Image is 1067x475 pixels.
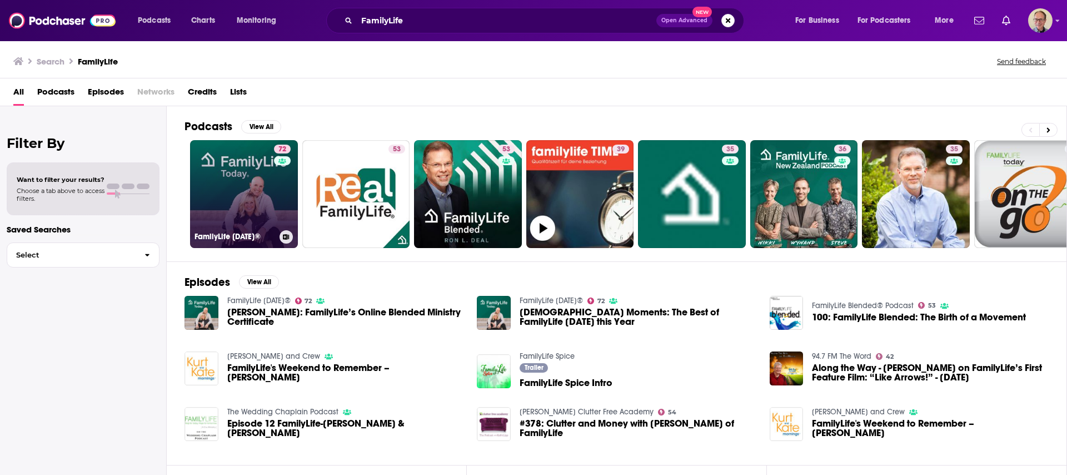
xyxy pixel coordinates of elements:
[185,296,218,330] img: Ron Deal: FamilyLife’s Online Blended Ministry Certificate
[227,352,320,361] a: Karl and Crew
[638,140,746,248] a: 35
[190,140,298,248] a: 72FamilyLife [DATE]®
[78,56,118,67] h3: FamilyLife
[834,145,851,154] a: 36
[227,363,464,382] a: FamilyLife's Weekend to Remember – Jim Davis
[227,419,464,438] span: Episode 12 FamilyLife-[PERSON_NAME] & [PERSON_NAME]
[876,353,894,360] a: 42
[722,145,739,154] a: 35
[130,12,185,29] button: open menu
[227,308,464,326] span: [PERSON_NAME]: FamilyLife’s Online Blended Ministry Certificate
[597,299,605,304] span: 72
[230,83,247,106] a: Lists
[998,11,1015,30] a: Show notifications dropdown
[274,145,291,154] a: 72
[812,419,1049,438] a: FamilyLife's Weekend to Remember – Jim Davis
[850,12,927,29] button: open menu
[185,275,230,289] h2: Episodes
[946,145,963,154] a: 35
[37,83,74,106] a: Podcasts
[477,354,511,388] img: FamilyLife Spice Intro
[839,144,846,155] span: 36
[520,378,612,388] span: FamilyLife Spice Intro
[278,144,286,155] span: 72
[587,298,605,304] a: 72
[184,12,222,29] a: Charts
[935,13,954,28] span: More
[239,275,279,289] button: View All
[526,140,634,248] a: 39
[520,407,654,417] a: Kathi Lipp's Clutter Free Academy
[692,7,712,17] span: New
[950,144,958,155] span: 35
[188,83,217,106] a: Credits
[393,144,401,155] span: 53
[656,14,712,27] button: Open AdvancedNew
[750,140,858,248] a: 36
[862,140,970,248] a: 35
[388,145,405,154] a: 53
[1028,8,1053,33] span: Logged in as tommy.lynch
[857,13,911,28] span: For Podcasters
[661,18,707,23] span: Open Advanced
[502,144,510,155] span: 53
[1028,8,1053,33] img: User Profile
[185,120,232,133] h2: Podcasts
[812,352,871,361] a: 94.7 FM The Word
[185,120,281,133] a: PodcastsView All
[477,407,511,441] img: #378: Clutter and Money with Ron Deal of FamilyLife
[237,13,276,28] span: Monitoring
[812,363,1049,382] span: Along the Way - [PERSON_NAME] on FamilyLife’s First Feature Film: “Like Arrows!” - [DATE]
[520,419,756,438] span: #378: Clutter and Money with [PERSON_NAME] of FamilyLife
[520,308,756,326] span: [DEMOGRAPHIC_DATA] Moments: The Best of FamilyLife [DATE] this Year
[477,296,511,330] img: Jesus Moments: The Best of FamilyLife Today this Year
[668,410,676,415] span: 54
[1028,8,1053,33] button: Show profile menu
[13,83,24,106] a: All
[520,352,575,361] a: FamilyLife Spice
[617,144,625,155] span: 39
[185,407,218,441] a: Episode 12 FamilyLife-Dave & Jane Rossiter
[88,83,124,106] span: Episodes
[726,144,734,155] span: 35
[185,275,279,289] a: EpisodesView All
[812,407,905,417] a: Karl and Crew
[414,140,522,248] a: 53
[886,354,894,359] span: 42
[787,12,853,29] button: open menu
[520,419,756,438] a: #378: Clutter and Money with Ron Deal of FamilyLife
[17,176,104,184] span: Want to filter your results?
[927,12,968,29] button: open menu
[812,301,914,310] a: FamilyLife Blended® Podcast
[185,352,218,385] img: FamilyLife's Weekend to Remember – Jim Davis
[9,10,116,31] a: Podchaser - Follow, Share and Rate Podcasts
[994,57,1049,66] button: Send feedback
[612,145,629,154] a: 39
[295,298,312,304] a: 72
[918,302,936,309] a: 53
[227,363,464,382] span: FamilyLife's Weekend to Remember – [PERSON_NAME]
[812,363,1049,382] a: Along the Way - Bob Lepine on FamilyLife’s First Feature Film: “Like Arrows!” - April 28, 2018
[658,409,676,415] a: 54
[812,313,1026,322] a: 100: FamilyLife Blended: The Birth of a Movement
[7,224,159,235] p: Saved Searches
[195,232,275,241] h3: FamilyLife [DATE]®
[357,12,656,29] input: Search podcasts, credits, & more...
[137,83,174,106] span: Networks
[227,296,291,305] a: FamilyLife Today®
[770,407,804,441] img: FamilyLife's Weekend to Remember – Jim Davis
[770,296,804,330] img: 100: FamilyLife Blended: The Birth of a Movement
[191,13,215,28] span: Charts
[7,251,136,259] span: Select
